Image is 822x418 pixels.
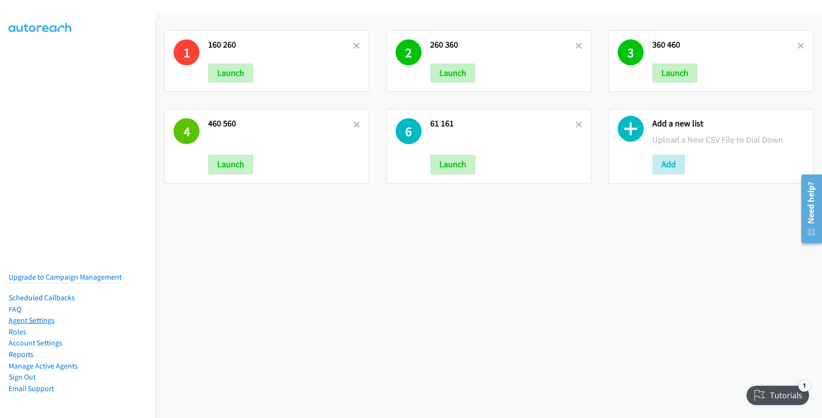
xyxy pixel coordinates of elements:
button: Add [652,155,685,174]
button: Launch [208,63,253,83]
h2: 260 360 [430,39,575,50]
iframe: Resource Center [795,171,822,247]
a: Account Settings [9,338,62,347]
h2: 160 260 [208,39,353,50]
a: FAQ [9,305,21,314]
a: Scheduled Callbacks [9,293,75,302]
a: Reports [9,350,34,359]
a: Upgrade to Campaign Management [9,272,122,282]
iframe: Checklist [741,376,815,411]
a: Sign Out [9,372,36,381]
h2: 460 560 [208,118,353,129]
a: Agent Settings [9,316,55,325]
button: Launch [430,63,475,83]
a: Email Support [9,384,54,393]
h1: 1 [174,39,199,65]
button: Launch [652,63,697,83]
h2: 360 460 [652,39,797,50]
h1: 6 [396,118,422,144]
h1: 4 [174,118,199,144]
button: Launch [208,155,253,174]
p: Upload a New CSV File to Dial Down [652,133,804,146]
h2: Add a new list [652,118,804,129]
a: Roles [9,327,26,336]
h1: 2 [396,39,422,65]
h1: 3 [618,39,644,65]
button: Launch [430,155,475,174]
a: Manage Active Agents [9,361,78,370]
h2: 61 161 [430,118,575,129]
